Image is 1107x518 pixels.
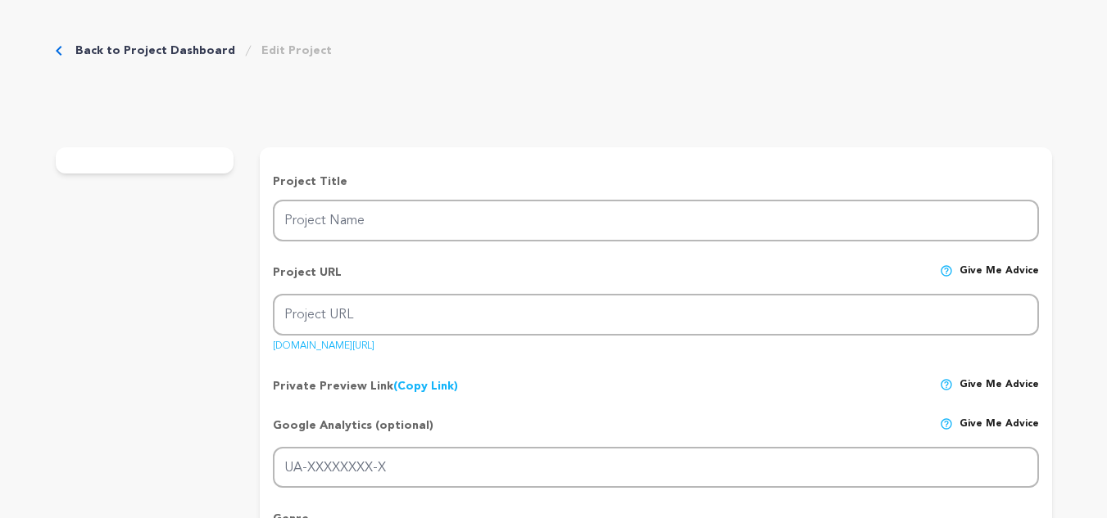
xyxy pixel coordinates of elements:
[273,335,374,351] a: [DOMAIN_NAME][URL]
[273,447,1038,489] input: UA-XXXXXXXX-X
[960,264,1039,294] span: Give me advice
[75,43,235,59] a: Back to Project Dashboard
[960,417,1039,447] span: Give me advice
[940,417,953,430] img: help-circle.svg
[273,200,1038,241] input: Project Name
[261,43,332,59] a: Edit Project
[273,378,458,394] p: Private Preview Link
[273,173,1038,190] p: Project Title
[273,264,342,294] p: Project URL
[940,378,953,391] img: help-circle.svg
[940,264,953,277] img: help-circle.svg
[56,43,332,59] div: Breadcrumb
[273,417,433,447] p: Google Analytics (optional)
[273,294,1038,336] input: Project URL
[960,378,1039,394] span: Give me advice
[393,381,458,392] a: (Copy Link)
